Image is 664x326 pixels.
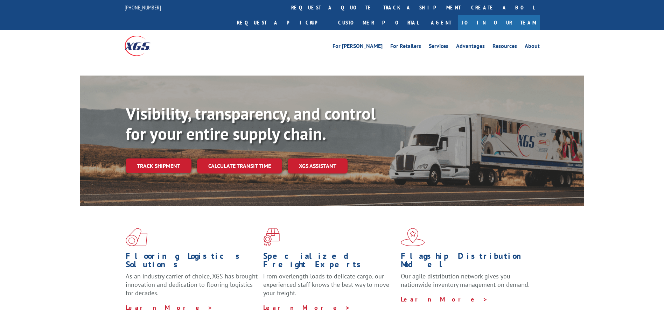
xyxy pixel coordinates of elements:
[126,102,376,144] b: Visibility, transparency, and control for your entire supply chain.
[492,43,517,51] a: Resources
[456,43,485,51] a: Advantages
[263,252,396,272] h1: Specialized Freight Experts
[401,295,488,303] a: Learn More >
[126,158,191,173] a: Track shipment
[401,228,425,246] img: xgs-icon-flagship-distribution-model-red
[458,15,540,30] a: Join Our Team
[333,15,424,30] a: Customer Portal
[126,228,147,246] img: xgs-icon-total-supply-chain-intelligence-red
[424,15,458,30] a: Agent
[232,15,333,30] a: Request a pickup
[126,272,258,297] span: As an industry carrier of choice, XGS has brought innovation and dedication to flooring logistics...
[263,228,280,246] img: xgs-icon-focused-on-flooring-red
[288,158,348,173] a: XGS ASSISTANT
[401,272,530,289] span: Our agile distribution network gives you nationwide inventory management on demand.
[125,4,161,11] a: [PHONE_NUMBER]
[263,304,350,312] a: Learn More >
[263,272,396,303] p: From overlength loads to delicate cargo, our experienced staff knows the best way to move your fr...
[429,43,448,51] a: Services
[333,43,383,51] a: For [PERSON_NAME]
[126,304,213,312] a: Learn More >
[197,158,282,173] a: Calculate transit time
[390,43,421,51] a: For Retailers
[126,252,258,272] h1: Flooring Logistics Solutions
[525,43,540,51] a: About
[401,252,533,272] h1: Flagship Distribution Model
